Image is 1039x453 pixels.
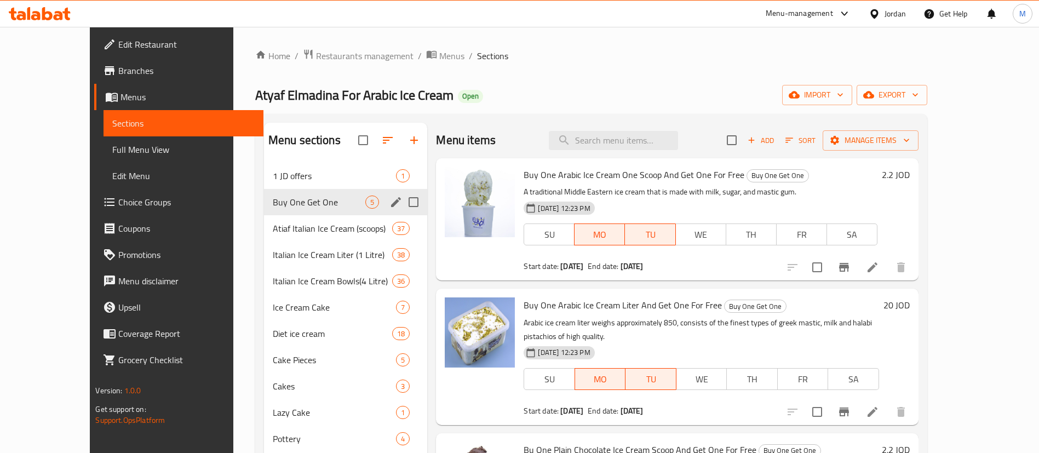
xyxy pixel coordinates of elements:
[118,353,255,366] span: Grocery Checklist
[782,371,824,387] span: FR
[731,227,772,243] span: TH
[303,49,414,63] a: Restaurants management
[549,131,678,150] input: search
[866,405,879,418] a: Edit menu item
[436,132,496,148] h2: Menu items
[629,227,671,243] span: TU
[120,90,255,104] span: Menus
[418,49,422,62] li: /
[726,368,777,390] button: TH
[524,185,877,199] p: A traditional Middle Eastern ice cream that is made with milk, sugar, and mastic gum.
[588,259,618,273] span: End date:
[264,189,428,215] div: Buy One Get One5edit
[439,49,464,62] span: Menus
[118,327,255,340] span: Coverage Report
[575,368,625,390] button: MO
[273,380,397,393] span: Cakes
[675,223,726,245] button: WE
[397,171,409,181] span: 1
[630,371,672,387] span: TU
[777,368,828,390] button: FR
[529,227,570,243] span: SU
[806,256,829,279] span: Select to update
[806,400,829,423] span: Select to update
[365,196,379,209] div: items
[529,371,570,387] span: SU
[255,49,927,63] nav: breadcrumb
[94,31,263,58] a: Edit Restaurant
[118,222,255,235] span: Coupons
[574,223,625,245] button: MO
[743,132,778,149] button: Add
[112,169,255,182] span: Edit Menu
[273,222,392,235] span: Atiaf Italian Ice Cream (scoops)
[273,301,397,314] span: Ice Cream Cake
[392,274,410,288] div: items
[94,294,263,320] a: Upsell
[725,300,786,313] span: Buy One Get One
[781,227,823,243] span: FR
[396,169,410,182] div: items
[273,248,392,261] span: Italian Ice Cream Liter (1 Litre)
[625,368,676,390] button: TU
[396,380,410,393] div: items
[273,406,397,419] div: Lazy Cake
[273,274,392,288] span: Italian Ice Cream Bowls(4 Litre)
[445,297,515,368] img: Buy One Arabic Ice Cream Liter And Get One For Free
[104,163,263,189] a: Edit Menu
[621,404,644,418] b: [DATE]
[397,302,409,313] span: 7
[579,227,621,243] span: MO
[766,7,833,20] div: Menu-management
[747,169,808,182] span: Buy One Get One
[393,329,409,339] span: 18
[118,248,255,261] span: Promotions
[776,223,827,245] button: FR
[469,49,473,62] li: /
[264,215,428,242] div: Atiaf Italian Ice Cream (scoops)37
[255,83,454,107] span: Atyaf Elmadina For Arabic Ice Cream
[828,368,879,390] button: SA
[560,259,583,273] b: [DATE]
[94,347,263,373] a: Grocery Checklist
[316,49,414,62] span: Restaurants management
[264,163,428,189] div: 1 JD offers1
[743,132,778,149] span: Add item
[883,297,910,313] h6: 20 JOD
[720,129,743,152] span: Select section
[264,320,428,347] div: Diet ice cream18
[778,132,823,149] span: Sort items
[397,408,409,418] span: 1
[393,223,409,234] span: 37
[477,49,508,62] span: Sections
[124,383,141,398] span: 1.0.0
[857,85,927,105] button: export
[104,136,263,163] a: Full Menu View
[118,64,255,77] span: Branches
[396,301,410,314] div: items
[831,227,873,243] span: SA
[95,383,122,398] span: Version:
[94,242,263,268] a: Promotions
[264,373,428,399] div: Cakes3
[783,132,818,149] button: Sort
[273,327,392,340] div: Diet ice cream
[888,399,914,425] button: delete
[826,223,877,245] button: SA
[273,196,366,209] div: Buy One Get One
[401,127,427,153] button: Add section
[396,353,410,366] div: items
[268,132,341,148] h2: Menu sections
[533,203,594,214] span: [DATE] 12:23 PM
[94,58,263,84] a: Branches
[791,88,843,102] span: import
[396,432,410,445] div: items
[95,413,165,427] a: Support.OpsPlatform
[273,353,397,366] div: Cake Pieces
[726,223,777,245] button: TH
[375,127,401,153] span: Sort sections
[392,327,410,340] div: items
[724,300,787,313] div: Buy One Get One
[625,223,675,245] button: TU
